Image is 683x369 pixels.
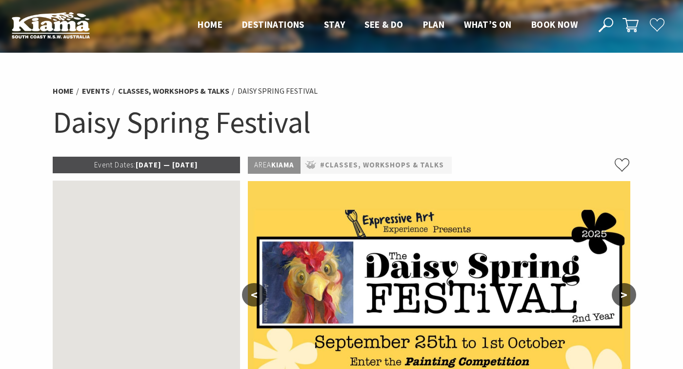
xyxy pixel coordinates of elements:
li: Daisy Spring Festival [238,85,318,98]
span: Stay [324,19,345,30]
span: See & Do [364,19,403,30]
a: Home [53,86,74,96]
span: Book now [531,19,578,30]
a: Classes, Workshops & Talks [118,86,229,96]
button: > [612,283,636,307]
nav: Main Menu [188,17,587,33]
span: Plan [423,19,445,30]
span: Destinations [242,19,304,30]
span: What’s On [464,19,512,30]
h1: Daisy Spring Festival [53,102,630,142]
a: #Classes, Workshops & Talks [320,159,444,171]
button: < [242,283,266,307]
span: Event Dates: [94,160,136,169]
span: Home [198,19,222,30]
span: Area [254,160,271,169]
p: Kiama [248,157,301,174]
a: Events [82,86,110,96]
img: Kiama Logo [12,12,90,39]
p: [DATE] — [DATE] [53,157,240,173]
